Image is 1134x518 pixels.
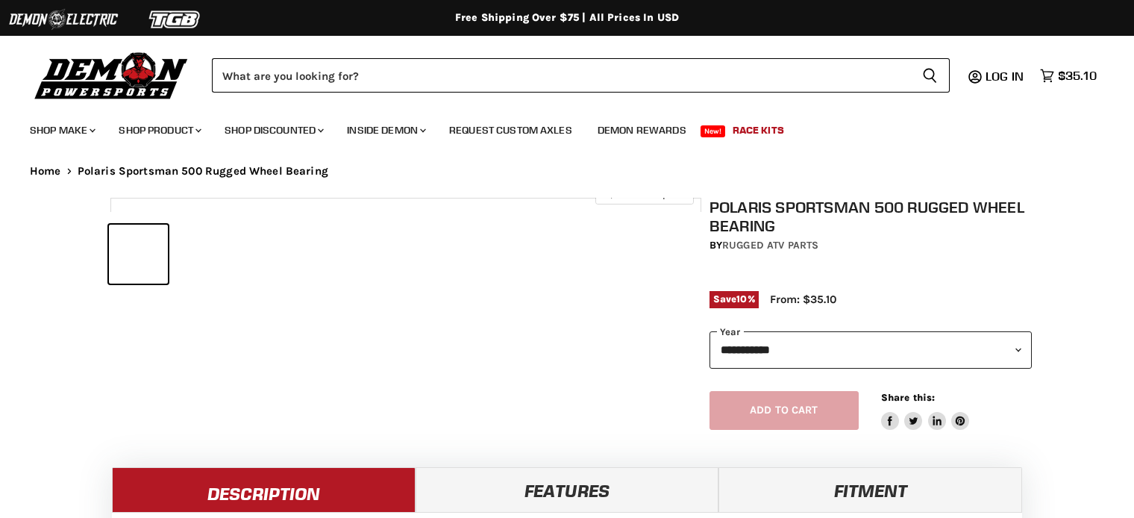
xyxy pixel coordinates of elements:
[213,115,333,146] a: Shop Discounted
[709,331,1032,368] select: year
[336,115,435,146] a: Inside Demon
[721,115,795,146] a: Race Kits
[979,69,1033,83] a: Log in
[109,225,168,284] button: Polaris Sportsman 500 Rugged Wheel Bearing thumbnail
[986,69,1024,84] span: Log in
[718,467,1022,512] a: Fitment
[19,109,1093,146] ul: Main menu
[770,293,836,306] span: From: $35.10
[709,198,1032,235] h1: Polaris Sportsman 500 Rugged Wheel Bearing
[910,58,950,93] button: Search
[709,291,759,308] span: Save %
[416,467,719,512] a: Features
[709,237,1032,254] div: by
[112,467,416,512] a: Description
[722,239,818,252] a: Rugged ATV Parts
[701,125,726,137] span: New!
[107,115,210,146] a: Shop Product
[438,115,583,146] a: Request Custom Axles
[603,188,686,199] span: Click to expand
[30,49,193,102] img: Demon Powersports
[212,58,950,93] form: Product
[736,293,747,305] span: 10
[30,165,61,178] a: Home
[19,115,104,146] a: Shop Make
[212,58,910,93] input: Search
[1058,69,1097,83] span: $35.10
[7,5,119,34] img: Demon Electric Logo 2
[78,165,328,178] span: Polaris Sportsman 500 Rugged Wheel Bearing
[1033,65,1104,87] a: $35.10
[586,115,698,146] a: Demon Rewards
[881,392,935,403] span: Share this:
[881,391,970,431] aside: Share this:
[119,5,231,34] img: TGB Logo 2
